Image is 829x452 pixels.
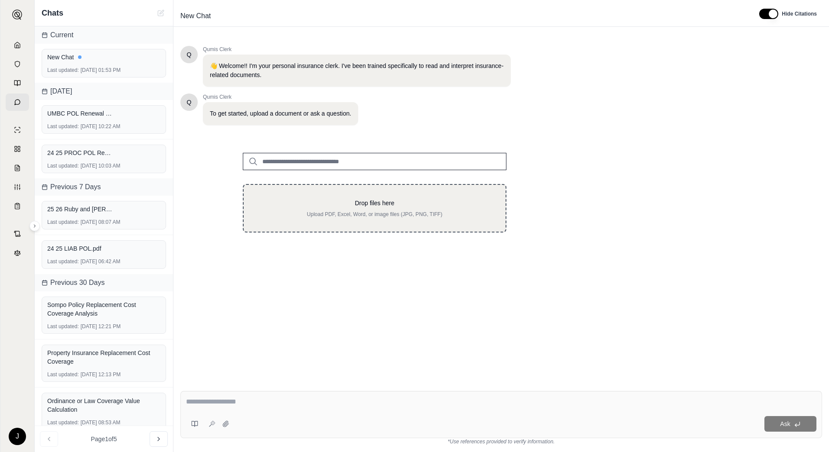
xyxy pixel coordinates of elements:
span: Last updated: [47,258,79,265]
img: Expand sidebar [12,10,23,20]
a: Home [6,36,29,54]
div: [DATE] [35,83,173,100]
button: New Chat [156,8,166,18]
span: 25 26 Ruby and [PERSON_NAME].pdf [47,205,112,213]
div: Property Insurance Replacement Cost Coverage [47,349,160,366]
div: Current [35,26,173,44]
div: [DATE] 12:21 PM [47,323,160,330]
p: Drop files here [258,199,492,207]
a: Contract Analysis [6,225,29,242]
span: Hello [187,98,192,107]
div: J [9,428,26,445]
span: Last updated: [47,371,79,378]
span: Last updated: [47,162,79,169]
a: Chat [6,94,29,111]
div: Ordinance or Law Coverage Value Calculation [47,397,160,414]
p: Upload PDF, Excel, Word, or image files (JPG, PNG, TIFF) [258,211,492,218]
span: Ask [780,420,790,427]
div: [DATE] 08:07 AM [47,219,160,226]
span: 24 25 PROC POL Renewal Image.pdf [47,149,112,157]
a: Custom Report [6,178,29,196]
div: [DATE] 10:22 AM [47,123,160,130]
p: 👋 Welcome!! I'm your personal insurance clerk. I've been trained specifically to read and interpr... [210,61,504,80]
a: Legal Search Engine [6,244,29,262]
span: Last updated: [47,419,79,426]
div: Previous 7 Days [35,178,173,196]
span: Hide Citations [782,10,817,17]
a: Claim Coverage [6,159,29,177]
a: Policy Comparisons [6,140,29,158]
a: Prompt Library [6,74,29,92]
span: Chats [42,7,63,19]
span: Last updated: [47,67,79,74]
div: [DATE] 10:03 AM [47,162,160,169]
div: Edit Title [177,9,749,23]
button: Expand sidebar [29,221,40,231]
div: Sompo Policy Replacement Cost Coverage Analysis [47,300,160,318]
div: [DATE] 08:53 AM [47,419,160,426]
a: Single Policy [6,121,29,139]
a: Coverage Table [6,197,29,215]
span: 24 25 LIAB POL.pdf [47,244,101,253]
span: Qumis Clerk [203,46,511,53]
p: To get started, upload a document or ask a question. [210,109,351,118]
div: *Use references provided to verify information. [180,438,822,445]
a: Documents Vault [6,55,29,73]
span: Page 1 of 5 [91,435,117,443]
div: [DATE] 12:13 PM [47,371,160,378]
span: Last updated: [47,219,79,226]
button: Ask [764,416,816,432]
div: [DATE] 01:53 PM [47,67,160,74]
div: [DATE] 06:42 AM [47,258,160,265]
span: Hello [187,50,192,59]
span: Last updated: [47,323,79,330]
span: New Chat [177,9,214,23]
div: New Chat [47,53,160,61]
span: Last updated: [47,123,79,130]
span: UMBC POL Renewal Image.pdf [47,109,112,118]
button: Expand sidebar [9,6,26,23]
div: Previous 30 Days [35,274,173,291]
span: Qumis Clerk [203,94,358,100]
